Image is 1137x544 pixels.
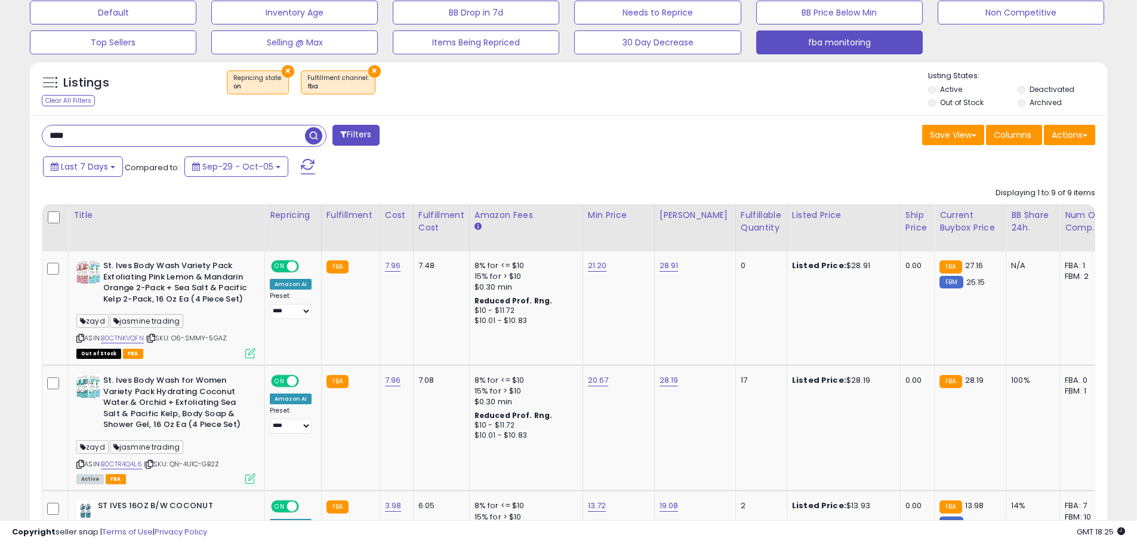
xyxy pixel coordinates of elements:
[741,209,782,234] div: Fulfillable Quantity
[12,527,207,538] div: seller snap | |
[588,260,607,272] a: 21.20
[418,375,460,386] div: 7.08
[1065,271,1104,282] div: FBM: 2
[792,209,895,222] div: Listed Price
[660,209,731,222] div: [PERSON_NAME]
[385,260,401,272] a: 7.96
[30,30,196,54] button: Top Sellers
[1011,209,1055,234] div: BB Share 24h.
[233,82,282,91] div: on
[1065,500,1104,511] div: FBA: 7
[966,276,985,288] span: 25.15
[940,84,962,94] label: Active
[474,397,574,407] div: $0.30 min
[418,209,464,234] div: Fulfillment Cost
[474,282,574,293] div: $0.30 min
[574,30,741,54] button: 30 Day Decrease
[905,375,925,386] div: 0.00
[474,410,553,420] b: Reduced Prof. Rng.
[123,349,143,359] span: FBA
[270,292,312,319] div: Preset:
[270,407,312,434] div: Preset:
[76,500,95,524] img: 31SVH8EFA6L._SL40_.jpg
[474,260,574,271] div: 8% for <= $10
[756,30,923,54] button: fba monitoring
[474,386,574,397] div: 15% for > $10
[297,376,316,386] span: OFF
[42,95,95,106] div: Clear All Filters
[965,260,984,271] span: 27.16
[474,420,574,431] div: $10 - $11.72
[986,125,1042,145] button: Columns
[792,375,891,386] div: $28.19
[939,500,962,514] small: FBA
[939,375,962,388] small: FBA
[588,374,609,386] a: 20.67
[30,1,196,24] button: Default
[474,375,574,386] div: 8% for <= $10
[12,526,56,537] strong: Copyright
[660,374,679,386] a: 28.19
[1030,84,1074,94] label: Deactivated
[474,500,574,511] div: 8% for <= $10
[76,375,100,399] img: 51VDcnzwU0L._SL40_.jpg
[101,459,142,469] a: B0CTR4Q4L6
[792,260,891,271] div: $28.91
[76,314,109,328] span: zayd
[385,209,408,222] div: Cost
[905,209,929,234] div: Ship Price
[1011,260,1050,271] div: N/A
[307,82,369,91] div: fba
[61,161,108,173] span: Last 7 Days
[76,349,121,359] span: All listings that are currently out of stock and unavailable for purchase on Amazon
[474,209,578,222] div: Amazon Fees
[741,375,778,386] div: 17
[233,73,282,91] span: Repricing state :
[202,161,273,173] span: Sep-29 - Oct-05
[792,500,891,511] div: $13.93
[76,440,109,454] span: zayd
[905,260,925,271] div: 0.00
[155,526,207,537] a: Privacy Policy
[76,474,104,484] span: All listings currently available for purchase on Amazon
[63,75,109,91] h5: Listings
[1011,500,1050,511] div: 14%
[76,260,100,284] img: 51C4hw0VkQL._SL40_.jpg
[332,125,379,146] button: Filters
[588,209,649,222] div: Min Price
[211,1,378,24] button: Inventory Age
[965,500,984,511] span: 13.98
[393,1,559,24] button: BB Drop in 7d
[368,65,381,78] button: ×
[184,156,288,177] button: Sep-29 - Oct-05
[103,260,248,308] b: St. Ives Body Wash Variety Pack Exfoliating Pink Lemon & Mandarin Orange 2-Pack + Sea Salt & Paci...
[385,500,402,512] a: 3.98
[270,394,312,404] div: Amazon AI
[297,262,316,272] span: OFF
[756,1,923,24] button: BB Price Below Min
[1065,260,1104,271] div: FBA: 1
[418,260,460,271] div: 7.48
[102,526,153,537] a: Terms of Use
[326,500,349,514] small: FBA
[741,500,778,511] div: 2
[1030,97,1062,107] label: Archived
[211,30,378,54] button: Selling @ Max
[939,260,962,273] small: FBA
[144,459,219,469] span: | SKU: QN-4U1C-GB2Z
[792,500,846,511] b: Listed Price:
[385,374,401,386] a: 7.96
[272,502,287,512] span: ON
[146,333,227,343] span: | SKU: O6-SMMY-5GAZ
[326,209,375,222] div: Fulfillment
[474,296,553,306] b: Reduced Prof. Rng.
[792,260,846,271] b: Listed Price:
[270,279,312,290] div: Amazon AI
[741,260,778,271] div: 0
[418,500,460,511] div: 6.05
[928,70,1107,82] p: Listing States:
[101,333,144,343] a: B0CTNKVQFN
[76,260,255,357] div: ASIN:
[282,65,294,78] button: ×
[474,222,482,232] small: Amazon Fees.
